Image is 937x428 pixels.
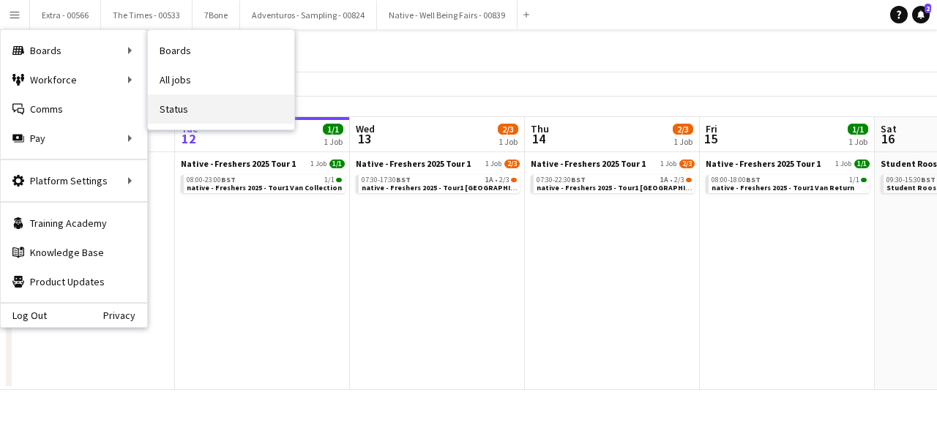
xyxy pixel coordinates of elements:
[673,136,693,147] div: 1 Job
[537,183,714,192] span: native - Freshers 2025 - Tour1 Glasgow
[921,175,936,184] span: BST
[537,176,586,184] span: 07:30-22:30
[1,65,147,94] div: Workforce
[848,136,867,147] div: 1 Job
[703,130,717,147] span: 15
[706,158,870,196] div: Native - Freshers 2025 Tour 11 Job1/108:00-18:00BST1/1native - Freshers 2025 - Tour1 Van Return
[485,159,501,168] span: 1 Job
[362,183,539,192] span: native - Freshers 2025 - Tour1 Glasgow
[187,175,342,192] a: 08:00-23:00BST1/1native - Freshers 2025 - Tour1 Van Collection
[187,176,236,184] span: 08:00-23:00
[362,175,517,192] a: 07:30-17:30BST1A•2/3native - Freshers 2025 - Tour1 [GEOGRAPHIC_DATA]
[193,1,240,29] button: 7Bone
[706,158,870,169] a: Native - Freshers 2025 Tour 11 Job1/1
[324,136,343,147] div: 1 Job
[712,175,867,192] a: 08:00-18:00BST1/1native - Freshers 2025 - Tour1 Van Return
[396,175,411,184] span: BST
[148,65,294,94] a: All jobs
[529,130,549,147] span: 14
[221,175,236,184] span: BST
[323,124,343,135] span: 1/1
[849,176,859,184] span: 1/1
[531,158,646,169] span: Native - Freshers 2025 Tour 1
[356,158,520,169] a: Native - Freshers 2025 Tour 11 Job2/3
[498,124,518,135] span: 2/3
[356,158,471,169] span: Native - Freshers 2025 Tour 1
[181,158,345,196] div: Native - Freshers 2025 Tour 11 Job1/108:00-23:00BST1/1native - Freshers 2025 - Tour1 Van Collection
[499,176,509,184] span: 2/3
[1,238,147,267] a: Knowledge Base
[1,94,147,124] a: Comms
[181,158,345,169] a: Native - Freshers 2025 Tour 11 Job1/1
[103,309,147,321] a: Privacy
[377,1,518,29] button: Native - Well Being Fairs - 00839
[30,1,101,29] button: Extra - 00566
[712,176,761,184] span: 08:00-18:00
[674,176,684,184] span: 2/3
[881,122,897,135] span: Sat
[686,178,692,182] span: 2/3
[679,159,695,168] span: 2/3
[356,158,520,196] div: Native - Freshers 2025 Tour 11 Job2/307:30-17:30BST1A•2/3native - Freshers 2025 - Tour1 [GEOGRAPH...
[854,159,870,168] span: 1/1
[571,175,586,184] span: BST
[362,176,411,184] span: 07:30-17:30
[362,176,517,184] div: •
[504,159,520,168] span: 2/3
[329,159,345,168] span: 1/1
[706,122,717,135] span: Fri
[848,124,868,135] span: 1/1
[537,176,692,184] div: •
[1,124,147,153] div: Pay
[660,159,676,168] span: 1 Job
[179,130,198,147] span: 12
[712,183,854,192] span: native - Freshers 2025 - Tour1 Van Return
[660,176,668,184] span: 1A
[310,159,326,168] span: 1 Job
[101,1,193,29] button: The Times - 00533
[181,158,296,169] span: Native - Freshers 2025 Tour 1
[240,1,377,29] button: Adventuros - Sampling - 00824
[1,209,147,238] a: Training Academy
[531,158,695,169] a: Native - Freshers 2025 Tour 11 Job2/3
[511,178,517,182] span: 2/3
[1,267,147,296] a: Product Updates
[1,309,47,321] a: Log Out
[925,4,931,13] span: 2
[324,176,335,184] span: 1/1
[912,6,930,23] a: 2
[499,136,518,147] div: 1 Job
[861,178,867,182] span: 1/1
[148,36,294,65] a: Boards
[1,36,147,65] div: Boards
[148,94,294,124] a: Status
[878,130,897,147] span: 16
[485,176,493,184] span: 1A
[531,158,695,196] div: Native - Freshers 2025 Tour 11 Job2/307:30-22:30BST1A•2/3native - Freshers 2025 - Tour1 [GEOGRAPH...
[886,176,936,184] span: 09:30-15:30
[706,158,821,169] span: Native - Freshers 2025 Tour 1
[531,122,549,135] span: Thu
[336,178,342,182] span: 1/1
[537,175,692,192] a: 07:30-22:30BST1A•2/3native - Freshers 2025 - Tour1 [GEOGRAPHIC_DATA]
[356,122,375,135] span: Wed
[835,159,851,168] span: 1 Job
[187,183,342,192] span: native - Freshers 2025 - Tour1 Van Collection
[746,175,761,184] span: BST
[354,130,375,147] span: 13
[673,124,693,135] span: 2/3
[1,166,147,195] div: Platform Settings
